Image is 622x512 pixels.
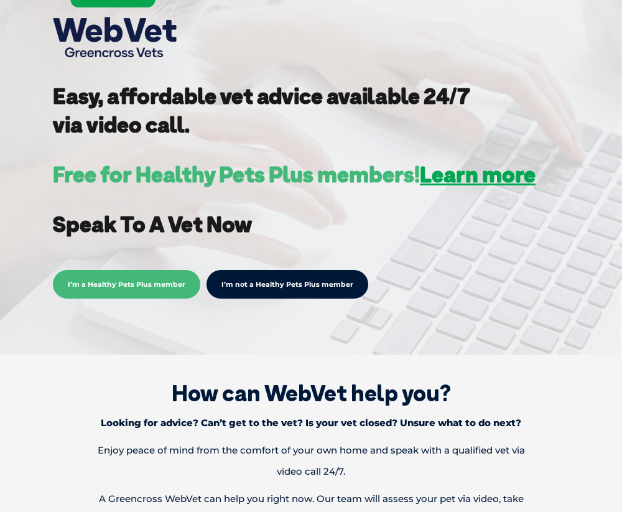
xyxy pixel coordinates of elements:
strong: Speak To A Vet Now [53,210,252,238]
h1: How can WebVet help you? [19,379,603,406]
span: I’m a Healthy Pets Plus member [53,270,200,299]
a: I’m not a Healthy Pets Plus member [207,270,368,299]
a: I’m a Healthy Pets Plus member [53,278,200,289]
a: Learn more [420,161,536,188]
p: Looking for advice? Can’t get to the vet? Is your vet closed? Unsure what to do next? [77,412,545,434]
p: Enjoy peace of mind from the comfort of your own home and speak with a qualified vet via video ca... [77,440,545,482]
strong: Easy, affordable vet advice available 24/7 via video call. [53,82,470,138]
h3: Free for Healthy Pets Plus members! [53,164,536,185]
